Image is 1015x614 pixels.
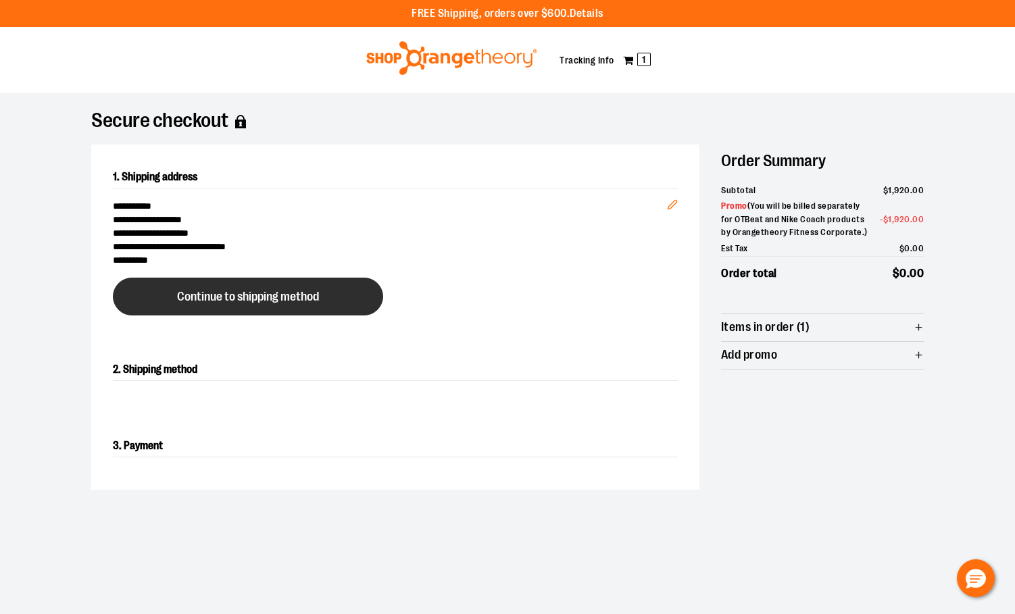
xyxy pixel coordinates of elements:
[113,435,678,457] h2: 3. Payment
[177,290,319,303] span: Continue to shipping method
[721,349,777,361] span: Add promo
[892,185,895,195] span: ,
[721,265,777,282] span: Order total
[113,359,678,381] h2: 2. Shipping method
[899,243,905,253] span: $
[721,145,924,177] h2: Order Summary
[883,214,889,224] span: $
[570,7,603,20] a: Details
[113,278,383,315] button: Continue to shipping method
[721,201,868,237] span: ( You will be billed separately for OTBeat and Nike Coach products by Orangetheory Fitness Corpor...
[912,185,924,195] span: 00
[899,267,907,280] span: 0
[910,214,913,224] span: .
[91,115,924,128] h1: Secure checkout
[910,243,913,253] span: .
[721,184,756,197] span: Subtotal
[888,185,892,195] span: 1
[910,185,913,195] span: .
[894,185,910,195] span: 920
[656,178,689,225] button: Edit
[894,214,910,224] span: 920
[113,166,678,188] h2: 1. Shipping address
[721,201,747,211] span: Promo
[560,55,614,66] a: Tracking Info
[904,243,910,253] span: 0
[957,559,995,597] button: Hello, have a question? Let’s chat.
[912,214,924,224] span: 00
[721,314,924,341] button: Items in order (1)
[883,185,889,195] span: $
[721,242,748,255] span: Est Tax
[637,53,651,66] span: 1
[721,321,810,334] span: Items in order (1)
[907,267,910,280] span: .
[910,267,924,280] span: 00
[888,214,892,224] span: 1
[412,6,603,22] p: FREE Shipping, orders over $600.
[892,214,895,224] span: ,
[880,213,924,226] span: -
[721,342,924,369] button: Add promo
[893,267,900,280] span: $
[912,243,924,253] span: 00
[364,41,539,75] img: Shop Orangetheory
